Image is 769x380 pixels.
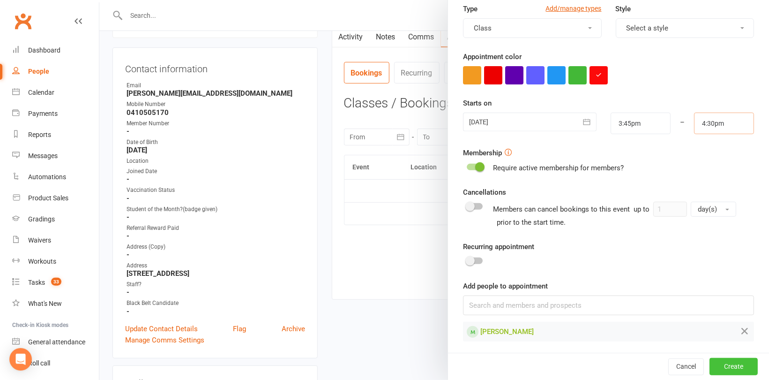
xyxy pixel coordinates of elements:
button: Create [709,358,758,375]
a: Messages [12,145,99,167]
label: Add people to appointment [463,281,548,292]
div: Gradings [28,215,55,223]
span: Class [474,24,492,32]
a: What's New [12,293,99,314]
span: prior to the start time. [497,218,566,227]
a: Gradings [12,209,99,230]
div: Waivers [28,236,51,244]
div: Members can cancel bookings to this event [493,202,754,228]
label: Cancellations [463,187,506,198]
button: Class [463,18,601,38]
div: Payments [28,110,58,117]
div: Messages [28,152,58,160]
div: Dashboard [28,46,60,54]
div: Member [467,326,478,338]
div: General attendance [28,338,85,346]
div: What's New [28,300,62,307]
label: Appointment color [463,51,522,62]
div: Automations [28,173,66,181]
div: Tasks [28,279,45,286]
a: Dashboard [12,40,99,61]
button: Select a style [616,18,754,38]
span: [PERSON_NAME] [480,327,534,336]
a: Calendar [12,82,99,103]
a: Reports [12,124,99,145]
div: Workouts [28,258,56,265]
a: People [12,61,99,82]
span: day(s) [698,205,717,213]
a: Payments [12,103,99,124]
a: General attendance kiosk mode [12,332,99,353]
label: Membership [463,147,502,159]
div: Calendar [28,89,54,96]
a: Waivers [12,230,99,251]
input: Search and members and prospects [463,296,754,315]
label: Starts on [463,98,492,109]
div: Roll call [28,359,50,367]
button: Remove from Appointment [739,326,750,338]
div: Require active membership for members? [493,162,624,174]
div: Open Intercom Messenger [9,348,32,371]
a: Tasks 33 [12,272,99,293]
div: up to [634,202,736,217]
button: Cancel [668,358,704,375]
label: Style [616,3,631,15]
a: Add/manage types [546,3,602,14]
a: Product Sales [12,188,99,209]
a: Clubworx [11,9,35,33]
div: Product Sales [28,194,68,202]
label: Recurring appointment [463,241,534,252]
span: Select a style [627,24,669,32]
div: Reports [28,131,51,138]
label: Type [463,3,478,15]
div: – [670,113,694,134]
a: Roll call [12,353,99,374]
div: People [28,68,49,75]
a: Automations [12,167,99,188]
a: Workouts [12,251,99,272]
span: 33 [51,278,61,286]
button: day(s) [691,202,736,217]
